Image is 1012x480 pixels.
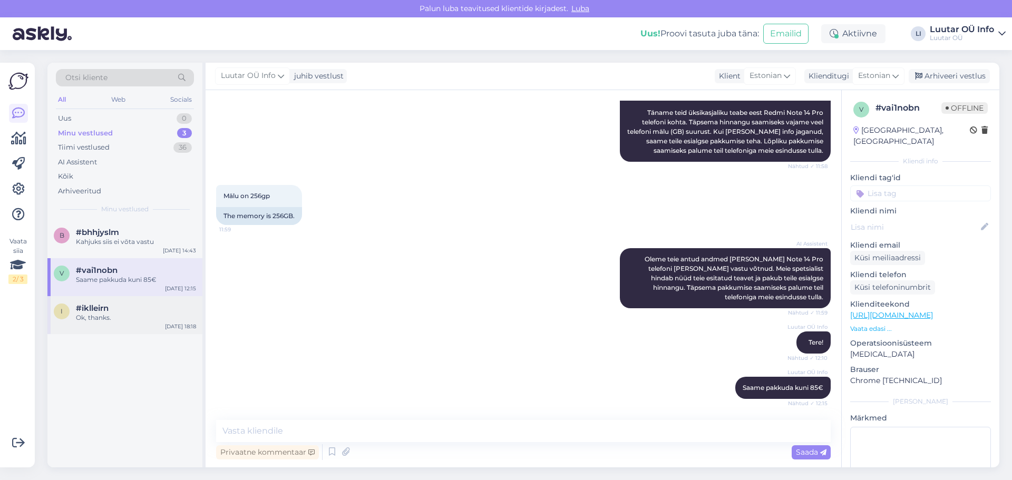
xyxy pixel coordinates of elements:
[743,384,823,391] span: Saame pakkuda kuni 85€
[850,299,991,310] p: Klienditeekond
[58,128,113,139] div: Minu vestlused
[640,28,660,38] b: Uus!
[163,247,196,254] div: [DATE] 14:43
[930,25,994,34] div: Luutar OÜ Info
[56,93,68,106] div: All
[165,285,196,292] div: [DATE] 12:15
[101,204,149,214] span: Minu vestlused
[76,266,118,275] span: #vai1nobn
[715,71,741,82] div: Klient
[850,310,933,320] a: [URL][DOMAIN_NAME]
[821,24,885,43] div: Aktiivne
[796,447,826,457] span: Saada
[930,34,994,42] div: Luutar OÜ
[165,322,196,330] div: [DATE] 18:18
[850,324,991,334] p: Vaata edasi ...
[627,90,825,154] span: Tere! Täname teid üksikasjaliku teabe eest Redmi Note 14 Pro telefoni kohta. Täpsema hinnangu saa...
[58,113,71,124] div: Uus
[640,27,759,40] div: Proovi tasuta juba täna:
[788,399,828,407] span: Nähtud ✓ 12:15
[804,71,849,82] div: Klienditugi
[788,309,828,317] span: Nähtud ✓ 11:59
[859,105,863,113] span: v
[76,237,196,247] div: Kahjuks siis ei võta vastu
[809,338,823,346] span: Tere!
[216,207,302,225] div: The memory is 256GB.
[850,205,991,217] p: Kliendi nimi
[58,186,101,197] div: Arhiveeritud
[58,171,73,182] div: Kõik
[850,251,925,265] div: Küsi meiliaadressi
[911,26,926,41] div: LI
[177,128,192,139] div: 3
[850,172,991,183] p: Kliendi tag'id
[568,4,592,13] span: Luba
[850,349,991,360] p: [MEDICAL_DATA]
[850,364,991,375] p: Brauser
[850,375,991,386] p: Chrome [TECHNICAL_ID]
[645,255,825,301] span: Oleme teie antud andmed [PERSON_NAME] Note 14 Pro telefoni [PERSON_NAME] vastu võtnud. Meie spets...
[850,280,935,295] div: Küsi telefoninumbrit
[853,125,970,147] div: [GEOGRAPHIC_DATA], [GEOGRAPHIC_DATA]
[851,221,979,233] input: Lisa nimi
[58,157,97,168] div: AI Assistent
[941,102,988,114] span: Offline
[76,303,109,313] span: #iklleirn
[60,269,64,277] span: v
[875,102,941,114] div: # vai1nobn
[61,307,63,315] span: i
[850,413,991,424] p: Märkmed
[8,71,28,91] img: Askly Logo
[850,185,991,201] input: Lisa tag
[76,313,196,322] div: Ok, thanks.
[850,269,991,280] p: Kliendi telefon
[219,226,259,233] span: 11:59
[763,24,809,44] button: Emailid
[8,275,27,284] div: 2 / 3
[173,142,192,153] div: 36
[750,70,782,82] span: Estonian
[787,368,828,376] span: Luutar OÜ Info
[109,93,128,106] div: Web
[216,445,319,459] div: Privaatne kommentaar
[177,113,192,124] div: 0
[850,397,991,406] div: [PERSON_NAME]
[76,275,196,285] div: Saame pakkuda kuni 85€
[850,240,991,251] p: Kliendi email
[290,71,344,82] div: juhib vestlust
[850,338,991,349] p: Operatsioonisüsteem
[787,323,828,331] span: Luutar OÜ Info
[787,354,828,362] span: Nähtud ✓ 12:10
[223,192,270,200] span: Mälu on 256gp
[60,231,64,239] span: b
[168,93,194,106] div: Socials
[930,25,1006,42] a: Luutar OÜ InfoLuutar OÜ
[221,70,276,82] span: Luutar OÜ Info
[76,228,119,237] span: #bhhjyslm
[909,69,990,83] div: Arhiveeri vestlus
[58,142,110,153] div: Tiimi vestlused
[8,237,27,284] div: Vaata siia
[858,70,890,82] span: Estonian
[850,156,991,166] div: Kliendi info
[65,72,108,83] span: Otsi kliente
[788,240,828,248] span: AI Assistent
[788,162,828,170] span: Nähtud ✓ 11:58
